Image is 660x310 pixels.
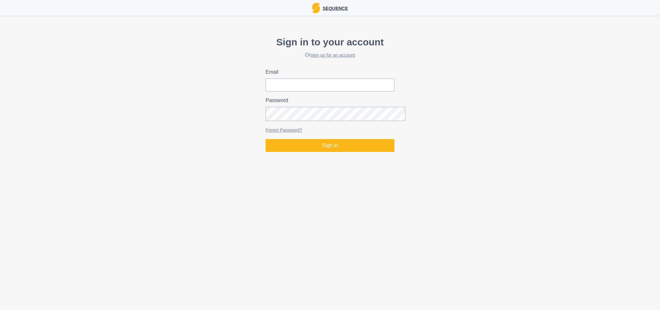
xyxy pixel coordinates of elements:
p: Sign in to your account [266,35,394,49]
img: Logo [312,3,320,13]
h2: Or [266,52,394,58]
a: sign up for an account [311,52,355,58]
a: Forgot Password? [266,127,302,133]
label: Password [266,97,391,104]
a: LogoSequence [312,3,348,13]
p: Sequence [320,4,348,12]
button: Sign in [266,139,394,152]
label: Email [266,68,391,76]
